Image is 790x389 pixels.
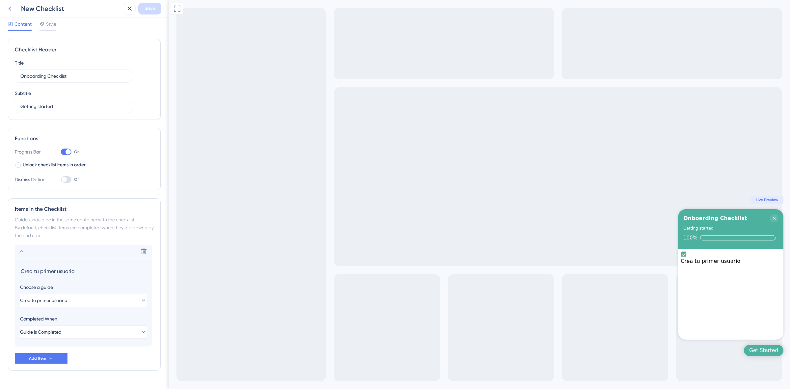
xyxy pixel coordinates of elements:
div: Completed When [20,315,147,323]
div: Close Checklist [602,214,610,222]
div: Get Started [581,347,610,354]
div: Checklist Header [15,46,154,54]
div: Checklist items [510,249,615,340]
div: Onboarding Checklist [515,214,579,222]
span: Style [46,20,56,28]
span: Content [14,20,32,28]
button: Add Item [15,353,67,364]
div: Checklist progress: 100% [515,235,610,241]
span: Off [74,177,80,182]
span: Add Item [29,356,46,361]
span: Crea tu primer usuario [20,296,67,304]
div: Getting started [515,225,545,232]
button: Guide is Completed [20,325,147,339]
button: Crea tu primer usuario [20,294,147,307]
div: Checklist Container [510,209,615,340]
div: Crea tu primer usuario [512,258,612,264]
div: Guides should be in the same container with the checklist. By default, checklist items are comple... [15,216,154,239]
input: Header [20,266,148,276]
div: Progress Bar [15,148,48,156]
input: Header 1 [20,72,126,80]
div: Functions [15,135,154,143]
div: Dismiss Option [15,176,48,183]
div: Subtitle [15,89,31,97]
input: Header 2 [20,103,126,110]
span: Guide is Completed [20,328,62,336]
div: Crea tu primer usuario is complete. [512,251,612,264]
span: Save [145,5,155,13]
div: Choose a guide [20,283,146,291]
div: Open Get Started checklist [575,345,615,356]
div: Items in the Checklist [15,205,154,213]
div: Title [15,59,24,67]
span: Unlock checklist items in order [23,161,86,169]
span: On [74,149,80,154]
div: 100% [515,235,529,241]
span: Live Preview [587,197,610,203]
div: New Checklist [21,4,121,13]
button: Save [138,3,161,14]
